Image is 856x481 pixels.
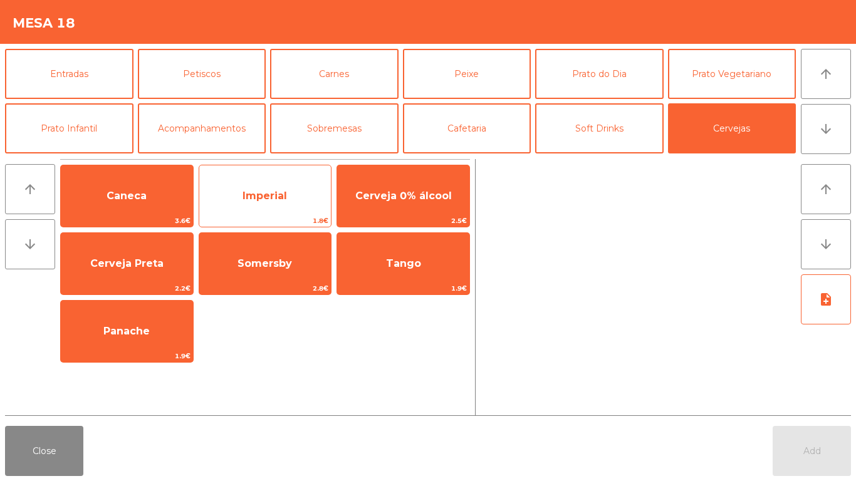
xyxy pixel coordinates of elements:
[337,282,469,294] span: 1.9€
[107,190,147,202] span: Caneca
[818,237,833,252] i: arrow_downward
[5,103,133,153] button: Prato Infantil
[403,103,531,153] button: Cafetaria
[13,14,75,33] h4: Mesa 18
[535,103,664,153] button: Soft Drinks
[403,49,531,99] button: Peixe
[270,103,399,153] button: Sobremesas
[23,182,38,197] i: arrow_upward
[199,215,331,227] span: 1.8€
[90,257,164,269] span: Cerveja Preta
[61,215,193,227] span: 3.6€
[138,103,266,153] button: Acompanhamentos
[818,122,833,137] i: arrow_downward
[138,49,266,99] button: Petiscos
[535,49,664,99] button: Prato do Dia
[801,104,851,154] button: arrow_downward
[818,292,833,307] i: note_add
[243,190,287,202] span: Imperial
[5,426,83,476] button: Close
[818,66,833,81] i: arrow_upward
[199,282,331,294] span: 2.8€
[5,219,55,269] button: arrow_downward
[386,257,421,269] span: Tango
[801,164,851,214] button: arrow_upward
[270,49,399,99] button: Carnes
[237,257,292,269] span: Somersby
[801,49,851,99] button: arrow_upward
[337,215,469,227] span: 2.5€
[668,49,796,99] button: Prato Vegetariano
[5,49,133,99] button: Entradas
[61,350,193,362] span: 1.9€
[818,182,833,197] i: arrow_upward
[23,237,38,252] i: arrow_downward
[801,219,851,269] button: arrow_downward
[103,325,150,337] span: Panache
[61,282,193,294] span: 2.2€
[801,274,851,324] button: note_add
[668,103,796,153] button: Cervejas
[5,164,55,214] button: arrow_upward
[355,190,452,202] span: Cerveja 0% álcool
